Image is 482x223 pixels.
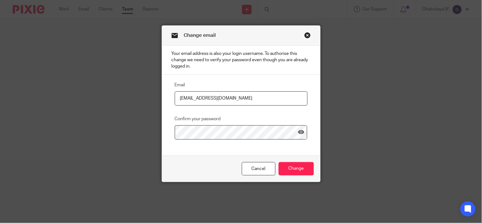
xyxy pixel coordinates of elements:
[175,82,185,88] label: Email
[175,116,221,122] label: Confirm your password
[242,162,275,176] a: Cancel
[184,33,216,38] span: Change email
[279,162,314,176] input: Change
[304,32,311,41] a: Close this dialog window
[162,46,320,75] p: Your email address is also your login username. To authorise this change we need to verify your p...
